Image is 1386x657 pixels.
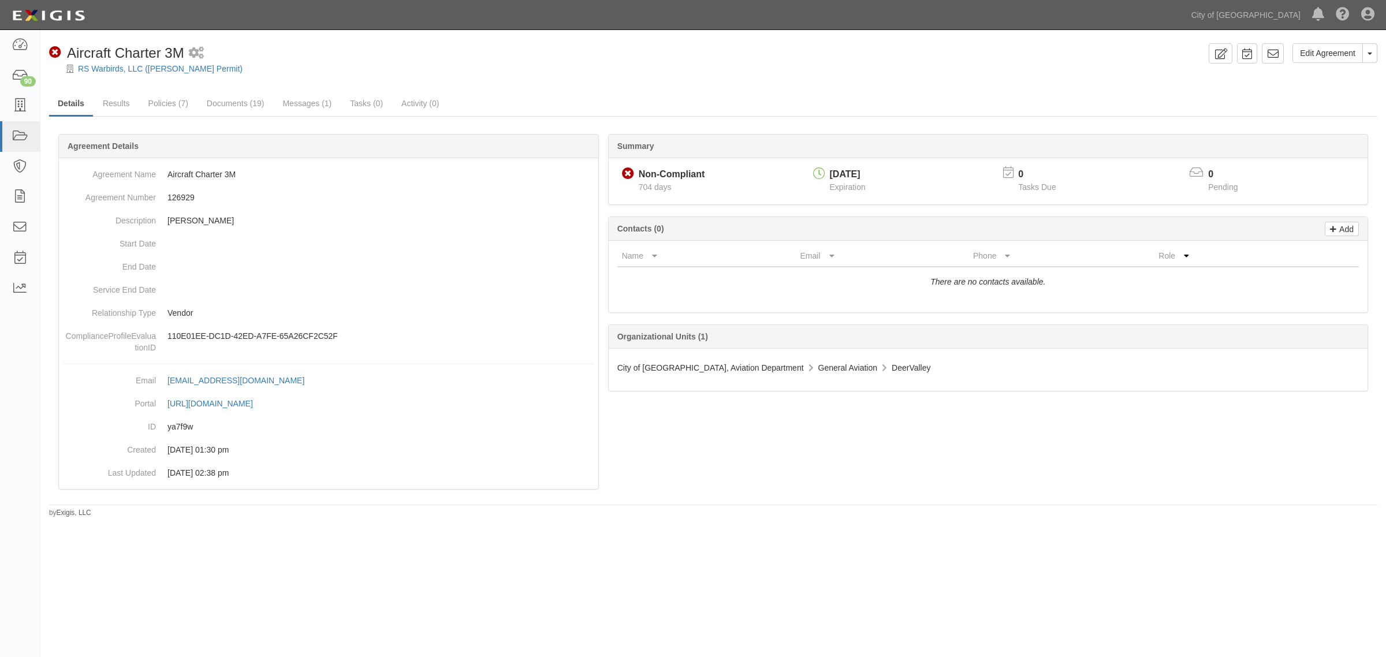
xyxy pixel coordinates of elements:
[830,182,866,192] span: Expiration
[167,215,594,226] p: [PERSON_NAME]
[64,415,156,432] dt: ID
[64,392,156,409] dt: Portal
[1018,182,1056,192] span: Tasks Due
[1154,245,1313,267] th: Role
[49,92,93,117] a: Details
[9,5,88,26] img: logo-5460c22ac91f19d4615b14bd174203de0afe785f0fc80cf4dbbc73dc1793850b.png
[64,438,594,461] dd: [DATE] 01:30 pm
[818,363,877,372] span: General Aviation
[94,92,139,115] a: Results
[64,163,156,180] dt: Agreement Name
[64,369,156,386] dt: Email
[1325,222,1359,236] a: Add
[796,245,968,267] th: Email
[892,363,930,372] span: DeerValley
[64,324,156,353] dt: ComplianceProfileEvaluationID
[64,461,594,484] dd: [DATE] 02:38 pm
[64,438,156,456] dt: Created
[274,92,340,115] a: Messages (1)
[64,232,156,249] dt: Start Date
[639,168,705,181] div: Non-Compliant
[64,255,156,272] dt: End Date
[64,301,594,324] dd: Vendor
[67,45,184,61] span: Aircraft Charter 3M
[64,461,156,479] dt: Last Updated
[1292,43,1363,63] a: Edit Agreement
[49,43,184,63] div: Aircraft Charter 3M
[64,163,594,186] dd: Aircraft Charter 3M
[167,330,594,342] p: 110E01EE-DC1D-42ED-A7FE-65A26CF2C52F
[1208,168,1252,181] p: 0
[341,92,392,115] a: Tasks (0)
[1336,222,1354,236] p: Add
[20,76,36,87] div: 90
[830,168,866,181] div: [DATE]
[1208,182,1238,192] span: Pending
[64,186,594,209] dd: 126929
[968,245,1154,267] th: Phone
[167,376,317,385] a: [EMAIL_ADDRESS][DOMAIN_NAME]
[64,415,594,438] dd: ya7f9w
[1186,3,1306,27] a: City of [GEOGRAPHIC_DATA]
[68,141,139,151] b: Agreement Details
[167,399,266,408] a: [URL][DOMAIN_NAME]
[64,209,156,226] dt: Description
[622,168,634,180] i: Non-Compliant
[1018,168,1070,181] p: 0
[49,47,61,59] i: Non-Compliant
[49,508,91,518] small: by
[393,92,448,115] a: Activity (0)
[617,332,708,341] b: Organizational Units (1)
[167,375,304,386] div: [EMAIL_ADDRESS][DOMAIN_NAME]
[198,92,273,115] a: Documents (19)
[1336,8,1350,22] i: Help Center - Complianz
[617,141,654,151] b: Summary
[64,278,156,296] dt: Service End Date
[140,92,197,115] a: Policies (7)
[78,64,243,73] a: RS Warbirds, LLC ([PERSON_NAME] Permit)
[57,509,91,517] a: Exigis, LLC
[639,182,672,192] span: Since 10/01/2023
[189,47,204,59] i: 1 scheduled workflow
[617,224,664,233] b: Contacts (0)
[617,363,804,372] span: City of [GEOGRAPHIC_DATA], Aviation Department
[64,186,156,203] dt: Agreement Number
[64,301,156,319] dt: Relationship Type
[930,277,1045,286] i: There are no contacts available.
[617,245,796,267] th: Name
